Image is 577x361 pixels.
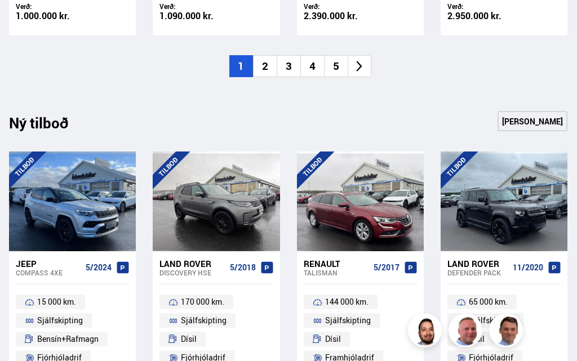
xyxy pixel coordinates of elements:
[159,12,273,21] div: 1.090.000 kr.
[37,314,83,328] span: Sjálfskipting
[325,314,371,328] span: Sjálfskipting
[491,315,525,349] img: FbJEzSuNWCJXmdc-.webp
[447,259,508,269] div: Land Rover
[9,5,43,38] button: Opna LiveChat spjallviðmót
[16,269,81,277] div: Compass 4XE
[37,296,76,309] span: 15 000 km.
[16,3,129,11] div: Verð:
[159,3,273,11] div: Verð:
[410,315,443,349] img: nhp88E3Fdnt1Opn2.png
[16,259,81,269] div: Jeep
[230,264,256,273] span: 5/2018
[325,296,369,309] span: 144 000 km.
[304,12,417,21] div: 2.390.000 kr.
[447,12,561,21] div: 2.950.000 kr.
[450,315,484,349] img: siFngHWaQ9KaOqBr.png
[159,259,225,269] div: Land Rover
[447,3,561,11] div: Verð:
[324,56,348,78] li: 5
[229,56,253,78] li: 1
[9,115,88,139] div: Ný tilboð
[181,333,197,346] span: Dísil
[16,12,129,21] div: 1.000.000 kr.
[304,269,369,277] div: Talisman
[469,296,508,309] span: 65 000 km.
[374,264,400,273] span: 5/2017
[325,333,341,346] span: Dísil
[181,296,224,309] span: 170 000 km.
[300,56,324,78] li: 4
[37,333,99,346] span: Bensín+Rafmagn
[304,3,417,11] div: Verð:
[181,314,227,328] span: Sjálfskipting
[498,112,567,132] a: [PERSON_NAME]
[159,269,225,277] div: Discovery HSE
[253,56,277,78] li: 2
[447,269,508,277] div: Defender PACK
[304,259,369,269] div: Renault
[86,264,112,273] span: 5/2024
[513,264,543,273] span: 11/2020
[277,56,300,78] li: 3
